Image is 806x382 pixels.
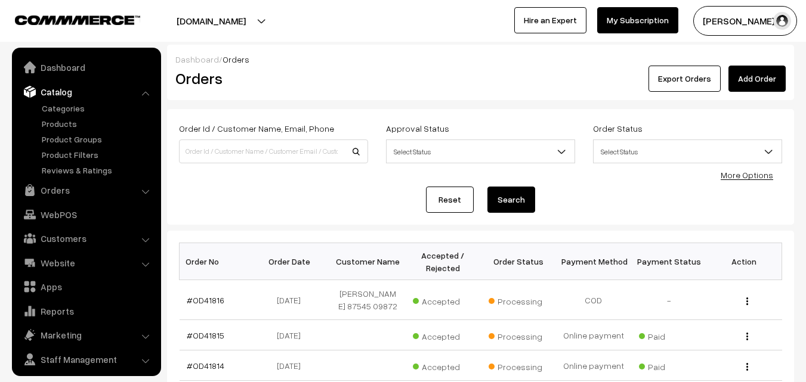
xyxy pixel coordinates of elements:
span: Orders [223,54,249,64]
a: #OD41814 [187,361,224,371]
a: Marketing [15,324,157,346]
img: Menu [746,297,748,305]
span: Select Status [594,141,782,162]
a: Catalog [15,81,157,103]
a: COMMMERCE [15,12,119,26]
button: [DOMAIN_NAME] [135,6,288,36]
span: Accepted [413,358,473,373]
td: COD [556,280,631,320]
a: Apps [15,276,157,297]
img: COMMMERCE [15,15,140,24]
th: Payment Method [556,243,631,280]
span: Select Status [386,139,575,163]
td: [DATE] [255,350,330,381]
a: Reset [426,187,474,213]
span: Select Status [387,141,575,162]
button: [PERSON_NAME] s… [693,6,797,36]
a: #OD41815 [187,330,224,340]
a: Product Filters [39,148,157,161]
span: Accepted [413,327,473,343]
a: Categories [39,102,157,114]
th: Action [706,243,782,280]
a: My Subscription [597,7,678,33]
label: Order Status [593,122,643,135]
a: Customers [15,228,157,249]
a: #OD41816 [187,295,224,305]
a: Staff Management [15,349,157,370]
label: Order Id / Customer Name, Email, Phone [179,122,334,135]
a: Add Order [728,66,786,92]
a: Product Groups [39,133,157,145]
a: Dashboard [175,54,219,64]
span: Processing [489,327,548,343]
button: Export Orders [648,66,721,92]
a: More Options [721,170,773,180]
td: [DATE] [255,280,330,320]
a: Website [15,252,157,274]
span: Processing [489,358,548,373]
a: Products [39,117,157,130]
th: Order Date [255,243,330,280]
td: Online payment [556,320,631,350]
th: Accepted / Rejected [405,243,480,280]
td: [DATE] [255,320,330,350]
a: Hire an Expert [514,7,586,33]
td: [PERSON_NAME] 87545 09872 [330,280,405,320]
th: Order Status [481,243,556,280]
th: Order No [180,243,255,280]
div: / [175,53,786,66]
span: Select Status [593,139,782,163]
input: Order Id / Customer Name / Customer Email / Customer Phone [179,139,368,163]
a: Dashboard [15,57,157,78]
a: Orders [15,179,157,201]
img: Menu [746,363,748,371]
img: user [773,12,791,30]
label: Approval Status [386,122,449,135]
th: Payment Status [631,243,706,280]
a: WebPOS [15,204,157,225]
span: Accepted [413,292,473,308]
a: Reports [15,300,157,322]
span: Processing [489,292,548,308]
img: Menu [746,333,748,340]
span: Paid [639,358,699,373]
td: Online payment [556,350,631,381]
h2: Orders [175,69,367,88]
button: Search [487,187,535,213]
a: Reviews & Ratings [39,164,157,176]
th: Customer Name [330,243,405,280]
span: Paid [639,327,699,343]
td: - [631,280,706,320]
